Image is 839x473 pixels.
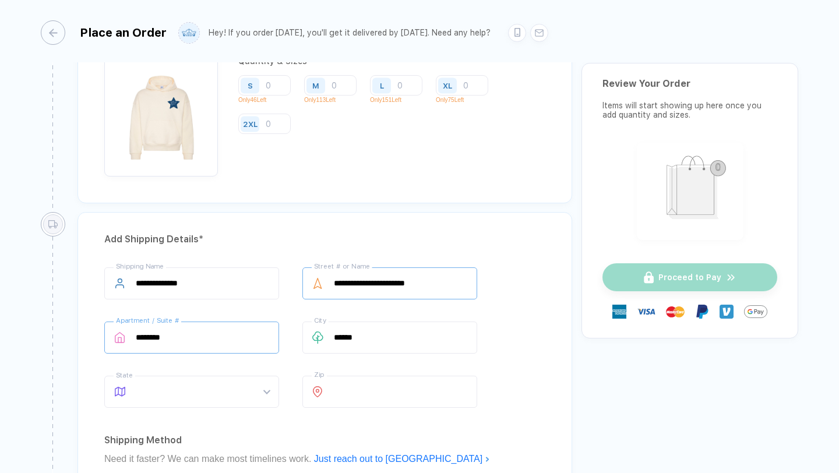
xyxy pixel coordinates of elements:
[110,62,212,164] img: a2b46916-9a97-42a5-a9c2-9640669916f1_nt_front_1758759742193.jpg
[304,97,365,103] p: Only 113 Left
[602,78,777,89] div: Review Your Order
[209,28,491,38] div: Hey! If you order [DATE], you'll get it delivered by [DATE]. Need any help?
[637,302,655,321] img: visa
[602,101,777,119] div: Items will start showing up here once you add quantity and sizes.
[443,81,452,90] div: XL
[314,454,490,464] a: Just reach out to [GEOGRAPHIC_DATA]
[642,148,738,232] img: shopping_bag.png
[612,305,626,319] img: express
[80,26,167,40] div: Place an Order
[179,23,199,43] img: user profile
[104,230,545,249] div: Add Shipping Details
[238,97,299,103] p: Only 46 Left
[370,97,431,103] p: Only 151 Left
[104,450,545,468] div: Need it faster? We can make most timelines work.
[248,81,253,90] div: S
[666,302,685,321] img: master-card
[312,81,319,90] div: M
[380,81,384,90] div: L
[104,431,545,450] div: Shipping Method
[695,305,709,319] img: Paypal
[744,300,767,323] img: GPay
[243,119,258,128] div: 2XL
[436,97,497,103] p: Only 75 Left
[720,305,734,319] img: Venmo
